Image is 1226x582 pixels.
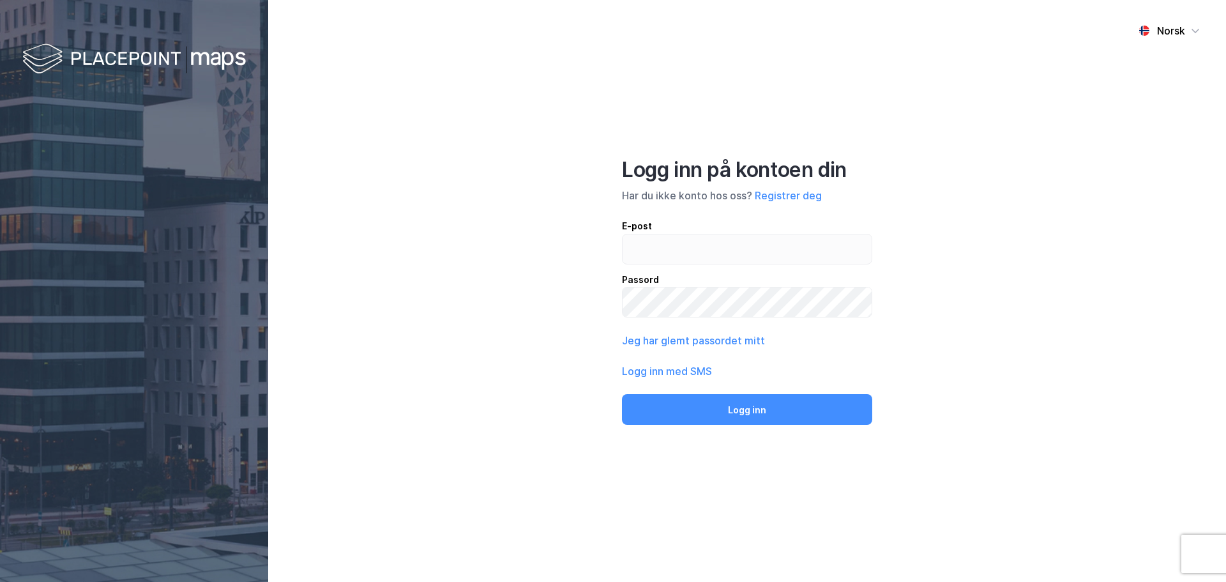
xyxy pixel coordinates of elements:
img: logo-white.f07954bde2210d2a523dddb988cd2aa7.svg [22,41,246,79]
button: Logg inn med SMS [622,364,712,379]
div: E-post [622,218,872,234]
button: Jeg har glemt passordet mitt [622,333,765,348]
div: Har du ikke konto hos oss? [622,188,872,203]
div: Norsk [1157,23,1185,38]
div: Passord [622,272,872,287]
button: Registrer deg [755,188,822,203]
div: Logg inn på kontoen din [622,157,872,183]
button: Logg inn [622,394,872,425]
